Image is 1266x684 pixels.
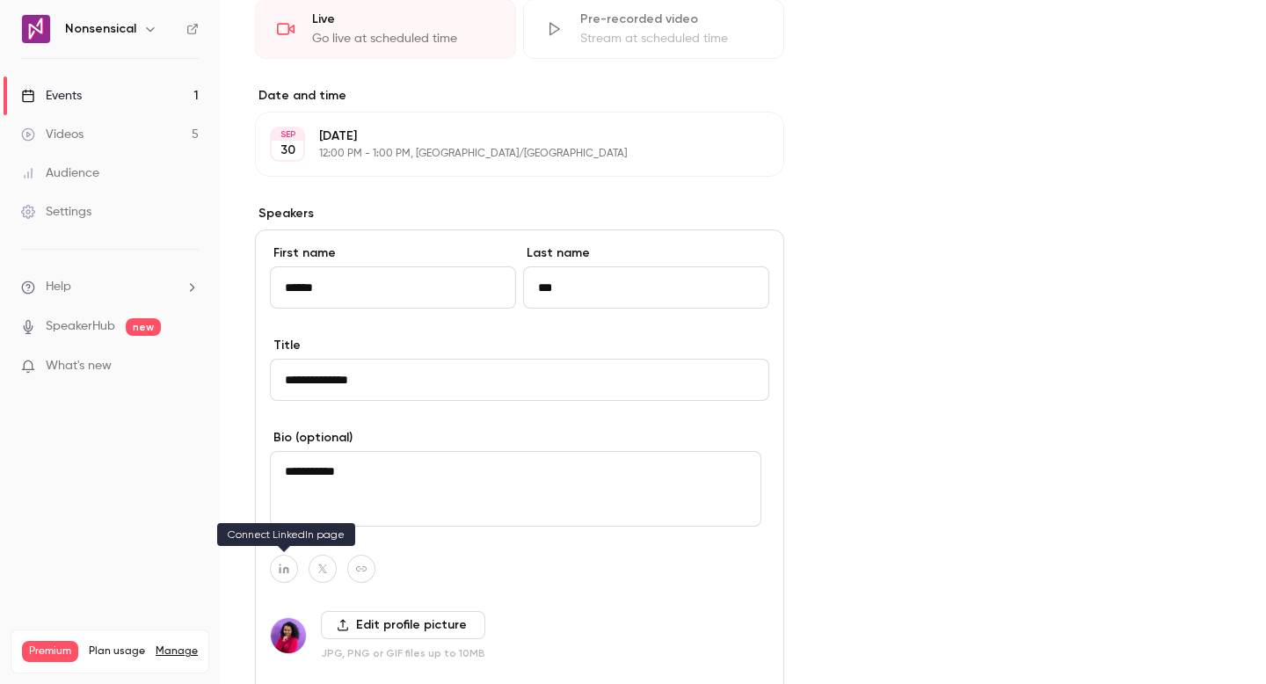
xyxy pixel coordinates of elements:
label: First name [270,244,516,262]
li: help-dropdown-opener [21,278,199,296]
div: Videos [21,126,84,143]
label: Bio (optional) [270,429,769,447]
div: Go live at scheduled time [312,30,494,47]
iframe: Noticeable Trigger [178,359,199,375]
label: Last name [523,244,769,262]
p: 30 [280,142,295,159]
label: Edit profile picture [321,611,485,639]
span: Plan usage [89,644,145,659]
div: Settings [21,203,91,221]
span: What's new [46,357,112,375]
a: SpeakerHub [46,317,115,336]
img: Melina Lee [271,618,306,653]
label: Speakers [255,205,784,222]
label: Title [270,337,769,354]
span: new [126,318,161,336]
div: Stream at scheduled time [580,30,762,47]
label: Date and time [255,87,784,105]
h6: Nonsensical [65,20,136,38]
div: Events [21,87,82,105]
div: Pre-recorded video [580,11,762,28]
p: 12:00 PM - 1:00 PM, [GEOGRAPHIC_DATA]/[GEOGRAPHIC_DATA] [319,147,691,161]
div: Live [312,11,494,28]
span: Help [46,278,71,296]
div: SEP [272,128,303,141]
span: Premium [22,641,78,662]
p: [DATE] [319,127,691,145]
p: JPG, PNG or GIF files up to 10MB [321,646,485,660]
div: Audience [21,164,99,182]
img: Nonsensical [22,15,50,43]
a: Manage [156,644,198,659]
